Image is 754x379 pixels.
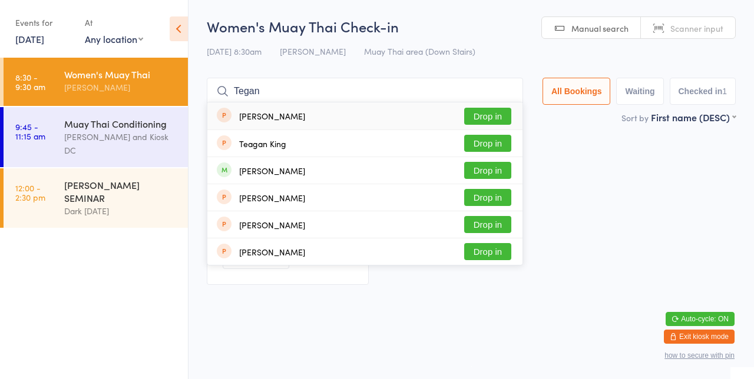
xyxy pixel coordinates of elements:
[664,351,735,360] button: how to secure with pin
[364,45,475,57] span: Muay Thai area (Down Stairs)
[64,204,178,218] div: Dark [DATE]
[207,45,262,57] span: [DATE] 8:30am
[571,22,629,34] span: Manual search
[239,139,286,148] div: Teagan King
[616,78,663,105] button: Waiting
[670,78,736,105] button: Checked in1
[4,58,188,106] a: 8:30 -9:30 amWomen's Muay Thai[PERSON_NAME]
[239,193,305,202] div: [PERSON_NAME]
[543,78,611,105] button: All Bookings
[15,32,44,45] a: [DATE]
[4,107,188,167] a: 9:45 -11:15 amMuay Thai Conditioning[PERSON_NAME] and Kiosk DC
[207,16,736,36] h2: Women's Muay Thai Check-in
[85,32,143,45] div: Any location
[464,243,511,260] button: Drop in
[464,135,511,152] button: Drop in
[464,162,511,179] button: Drop in
[64,68,178,81] div: Women's Muay Thai
[64,81,178,94] div: [PERSON_NAME]
[207,78,523,105] input: Search
[15,183,45,202] time: 12:00 - 2:30 pm
[15,122,45,141] time: 9:45 - 11:15 am
[280,45,346,57] span: [PERSON_NAME]
[239,247,305,257] div: [PERSON_NAME]
[621,112,649,124] label: Sort by
[464,189,511,206] button: Drop in
[670,22,723,34] span: Scanner input
[4,168,188,228] a: 12:00 -2:30 pm[PERSON_NAME] SEMINARDark [DATE]
[464,216,511,233] button: Drop in
[15,72,45,91] time: 8:30 - 9:30 am
[64,130,178,157] div: [PERSON_NAME] and Kiosk DC
[239,111,305,121] div: [PERSON_NAME]
[85,13,143,32] div: At
[239,166,305,175] div: [PERSON_NAME]
[664,330,735,344] button: Exit kiosk mode
[64,117,178,130] div: Muay Thai Conditioning
[239,220,305,230] div: [PERSON_NAME]
[651,111,736,124] div: First name (DESC)
[666,312,735,326] button: Auto-cycle: ON
[722,87,727,96] div: 1
[15,13,73,32] div: Events for
[64,178,178,204] div: [PERSON_NAME] SEMINAR
[464,108,511,125] button: Drop in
